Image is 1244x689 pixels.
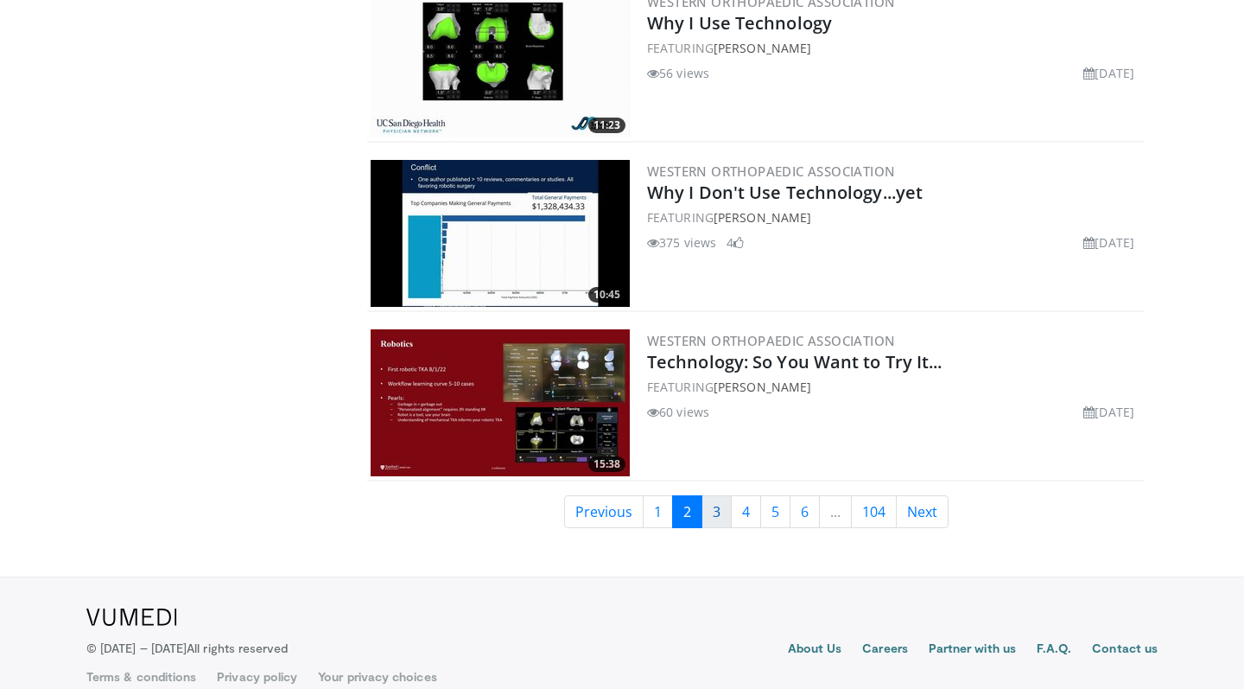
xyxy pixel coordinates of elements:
a: 1 [643,495,673,528]
li: 4 [727,233,744,252]
li: [DATE] [1083,64,1134,82]
a: 15:38 [371,329,630,476]
span: All rights reserved [187,641,288,655]
a: 3 [701,495,732,528]
a: 6 [790,495,820,528]
li: [DATE] [1083,233,1134,252]
img: 89dd75dd-cf3f-4a22-8e08-15b423aadbbb.300x170_q85_crop-smart_upscale.jpg [371,329,630,476]
span: 15:38 [588,456,625,472]
div: FEATURING [647,378,1141,396]
div: FEATURING [647,208,1141,226]
a: Next [896,495,949,528]
a: Western Orthopaedic Association [647,163,895,180]
span: 11:23 [588,118,625,133]
a: 104 [851,495,897,528]
span: 10:45 [588,287,625,303]
a: Western Orthopaedic Association [647,332,895,349]
nav: Search results pages [367,495,1145,528]
li: 60 views [647,403,709,421]
a: 5 [760,495,790,528]
a: Contact us [1092,640,1158,660]
a: [PERSON_NAME] [714,209,811,226]
div: FEATURING [647,39,1141,57]
li: 56 views [647,64,709,82]
a: F.A.Q. [1037,640,1071,660]
a: About Us [788,640,842,660]
a: Your privacy choices [318,668,436,686]
li: [DATE] [1083,403,1134,421]
li: 375 views [647,233,716,252]
a: 4 [731,495,761,528]
a: 10:45 [371,160,630,307]
img: VuMedi Logo [86,609,177,626]
a: [PERSON_NAME] [714,40,811,56]
a: 2 [672,495,702,528]
a: Terms & conditions [86,668,196,686]
a: Privacy policy [217,668,297,686]
a: Careers [862,640,908,660]
a: Partner with us [929,640,1016,660]
p: © [DATE] – [DATE] [86,640,289,657]
a: Why I Don't Use Technology...yet [647,181,923,204]
img: 90cc44be-c58a-48b3-b669-0990b446bf73.300x170_q85_crop-smart_upscale.jpg [371,160,630,307]
a: Why I Use Technology [647,11,832,35]
a: Technology: So You Want to Try It... [647,350,943,373]
a: Previous [564,495,644,528]
a: [PERSON_NAME] [714,379,811,395]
